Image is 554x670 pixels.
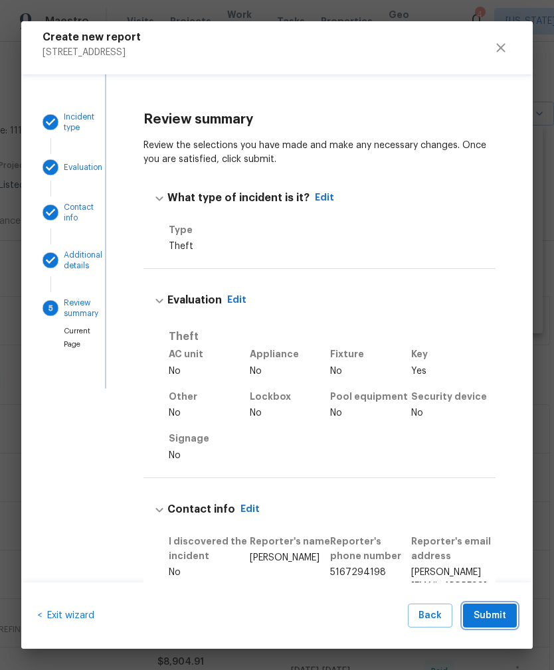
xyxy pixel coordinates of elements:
[143,139,496,167] p: Review the selections you have made and make any necessary changes. Once you are satisfied, click...
[169,347,249,361] h6: AC unit
[43,32,141,42] h5: Create new report
[169,534,249,564] h6: I discovered the incident
[64,202,94,223] p: Contact info
[330,365,411,378] p: No
[463,604,517,628] button: Submit
[411,347,492,361] h6: Key
[250,406,330,420] p: No
[37,604,94,628] div: <
[143,489,496,531] div: Contact info Edit
[330,389,411,404] h6: Pool equipment
[37,244,73,276] button: Additional details
[167,191,310,205] h5: What type of incident is it?
[37,154,73,181] button: Evaluation
[43,42,141,57] p: [STREET_ADDRESS]
[250,534,330,548] h6: Reporter's name
[250,347,330,361] h6: Appliance
[240,503,260,517] h5: Edit
[37,197,73,228] button: Contact info
[169,330,492,344] h5: Theft
[42,611,94,620] span: Exit wizard
[64,112,94,133] p: Incident type
[330,566,411,580] p: 5167294198
[169,240,492,254] p: Theft
[143,177,496,220] div: What type of incident is it? Edit
[330,534,411,564] h6: Reporter's phone number
[169,449,249,463] p: No
[169,389,249,404] h6: Other
[250,389,330,404] h6: Lockbox
[250,551,330,565] p: [PERSON_NAME]
[169,222,492,237] h6: Type
[485,32,517,64] button: close
[411,406,492,420] p: No
[250,365,330,378] p: No
[315,191,334,205] h5: Edit
[143,112,496,128] h4: Review summary
[64,297,98,319] p: Review summary
[411,534,492,564] h6: Reporter's email address
[169,431,249,446] h6: Signage
[48,305,53,312] text: 5
[169,365,249,378] p: No
[169,406,249,420] p: No
[411,365,492,378] p: Yes
[330,347,411,361] h6: Fixture
[411,389,492,404] h6: Security device
[37,292,73,324] button: Review summary
[418,608,442,624] span: Back
[167,293,222,307] h5: Evaluation
[37,106,73,138] button: Incident type
[330,406,411,420] p: No
[227,293,246,307] h5: Edit
[411,566,492,622] p: [PERSON_NAME][EMAIL_ADDRESS][PERSON_NAME][DOMAIN_NAME]
[474,608,506,624] span: Submit
[64,162,102,173] p: Evaluation
[167,503,235,517] h5: Contact info
[64,327,90,348] span: Current Page
[64,250,102,271] p: Additional details
[143,280,496,322] div: Evaluation Edit
[169,566,249,580] p: No
[408,604,452,628] button: Back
